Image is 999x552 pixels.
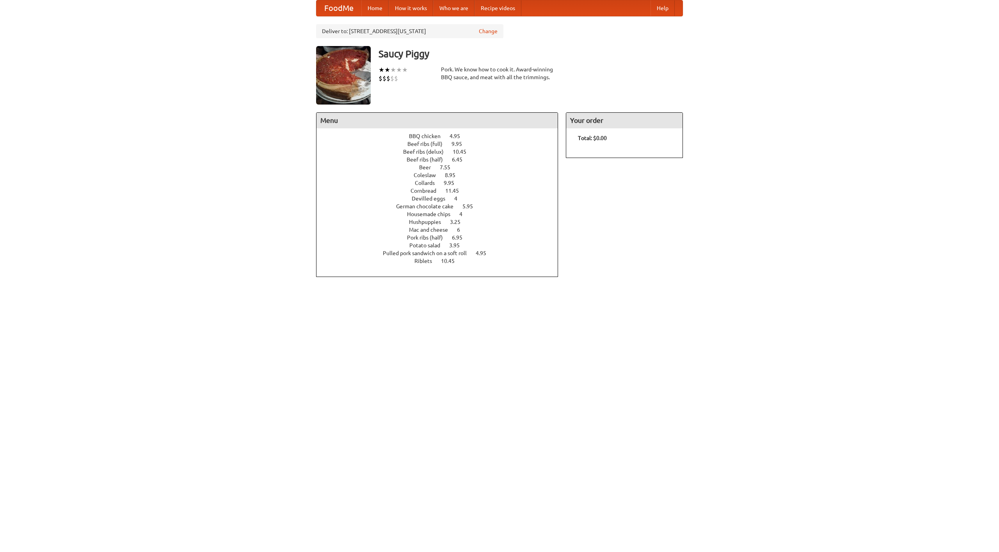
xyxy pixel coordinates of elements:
li: ★ [379,66,384,74]
a: Beer 7.55 [419,164,465,170]
span: Devilled eggs [412,195,453,202]
a: Pork ribs (half) 6.95 [407,234,477,241]
span: 11.45 [445,188,467,194]
li: $ [379,74,382,83]
span: Collards [415,180,443,186]
span: Potato salad [409,242,448,248]
a: Beef ribs (delux) 10.45 [403,149,481,155]
b: Total: $0.00 [578,135,607,141]
span: Hushpuppies [409,219,449,225]
span: 9.95 [444,180,462,186]
span: Riblets [414,258,440,264]
a: Help [651,0,675,16]
span: Beer [419,164,439,170]
span: Pulled pork sandwich on a soft roll [383,250,475,256]
div: Deliver to: [STREET_ADDRESS][US_STATE] [316,24,503,38]
span: 4 [454,195,465,202]
li: ★ [396,66,402,74]
span: 10.45 [453,149,474,155]
span: Beef ribs (full) [407,141,450,147]
a: Pulled pork sandwich on a soft roll 4.95 [383,250,501,256]
a: Beef ribs (half) 6.45 [407,156,477,163]
span: 8.95 [445,172,463,178]
li: ★ [390,66,396,74]
span: Coleslaw [414,172,444,178]
a: FoodMe [316,0,361,16]
span: Beef ribs (delux) [403,149,452,155]
span: Pork ribs (half) [407,234,451,241]
a: Potato salad 3.95 [409,242,474,248]
span: Housemade chips [407,211,458,217]
img: angular.jpg [316,46,371,105]
span: 7.55 [440,164,458,170]
a: Recipe videos [475,0,521,16]
li: ★ [402,66,408,74]
span: Beef ribs (half) [407,156,451,163]
span: 6.95 [452,234,470,241]
span: 4.95 [476,250,494,256]
h3: Saucy Piggy [379,46,683,62]
a: Cornbread 11.45 [411,188,473,194]
li: $ [382,74,386,83]
a: Mac and cheese 6 [409,227,475,233]
h4: Your order [566,113,683,128]
a: Housemade chips 4 [407,211,477,217]
span: 6.45 [452,156,470,163]
span: 6 [457,227,468,233]
span: Cornbread [411,188,444,194]
a: Riblets 10.45 [414,258,469,264]
li: $ [390,74,394,83]
a: How it works [389,0,433,16]
a: German chocolate cake 5.95 [396,203,487,209]
a: Beef ribs (full) 9.95 [407,141,476,147]
li: $ [386,74,390,83]
a: Change [479,27,498,35]
span: 4.95 [450,133,468,139]
span: 4 [459,211,470,217]
a: Collards 9.95 [415,180,469,186]
a: BBQ chicken 4.95 [409,133,475,139]
h4: Menu [316,113,558,128]
a: Coleslaw 8.95 [414,172,470,178]
span: 3.95 [449,242,468,248]
span: German chocolate cake [396,203,461,209]
div: Pork. We know how to cook it. Award-winning BBQ sauce, and meat with all the trimmings. [441,66,558,81]
span: Mac and cheese [409,227,456,233]
a: Home [361,0,389,16]
a: Who we are [433,0,475,16]
li: $ [394,74,398,83]
a: Hushpuppies 3.25 [409,219,475,225]
span: 5.95 [462,203,481,209]
span: BBQ chicken [409,133,448,139]
span: 3.25 [450,219,468,225]
li: ★ [384,66,390,74]
a: Devilled eggs 4 [412,195,472,202]
span: 9.95 [452,141,470,147]
span: 10.45 [441,258,462,264]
